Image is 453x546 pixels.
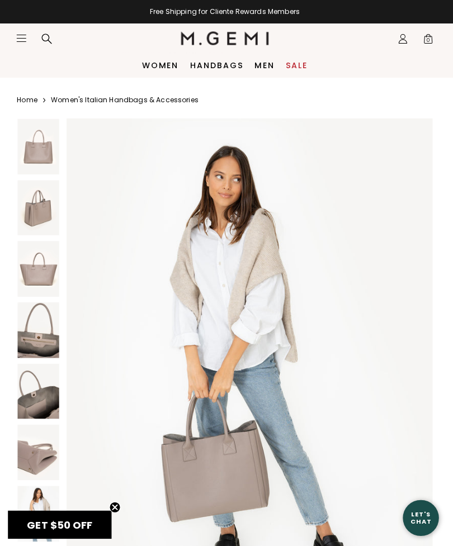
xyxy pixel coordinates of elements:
[11,507,114,535] div: GET $50 OFFClose teaser
[21,300,62,355] img: The Elena Grande Tote
[20,95,40,104] a: Home
[287,60,309,69] a: Sale
[192,60,245,69] a: Handbags
[21,361,62,416] img: The Elena Grande Tote
[21,239,62,295] img: The Elena Grande Tote
[19,32,30,44] button: Open site menu
[403,507,439,521] div: Let's Chat
[144,60,181,69] a: Women
[423,35,434,46] span: 0
[21,482,62,538] img: The Elena Grande Tote
[54,95,200,104] a: Women's Italian Handbags & Accessories
[21,421,62,477] img: The Elena Grande Tote
[21,179,62,234] img: The Elena Grande Tote
[30,514,95,528] span: GET $50 OFF
[21,118,62,173] img: The Elena Grande Tote
[112,498,123,509] button: Close teaser
[183,31,271,45] img: M.Gemi
[256,60,276,69] a: Men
